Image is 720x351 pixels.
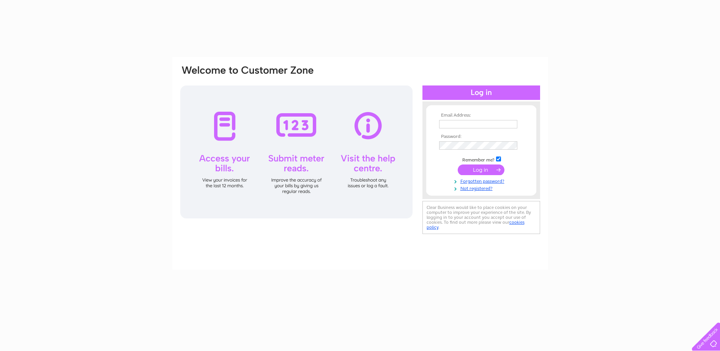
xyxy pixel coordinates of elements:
[427,220,525,230] a: cookies policy
[437,134,525,139] th: Password:
[439,177,525,184] a: Forgotten password?
[437,155,525,163] td: Remember me?
[458,164,504,175] input: Submit
[439,184,525,191] a: Not registered?
[422,201,540,234] div: Clear Business would like to place cookies on your computer to improve your experience of the sit...
[437,113,525,118] th: Email Address:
